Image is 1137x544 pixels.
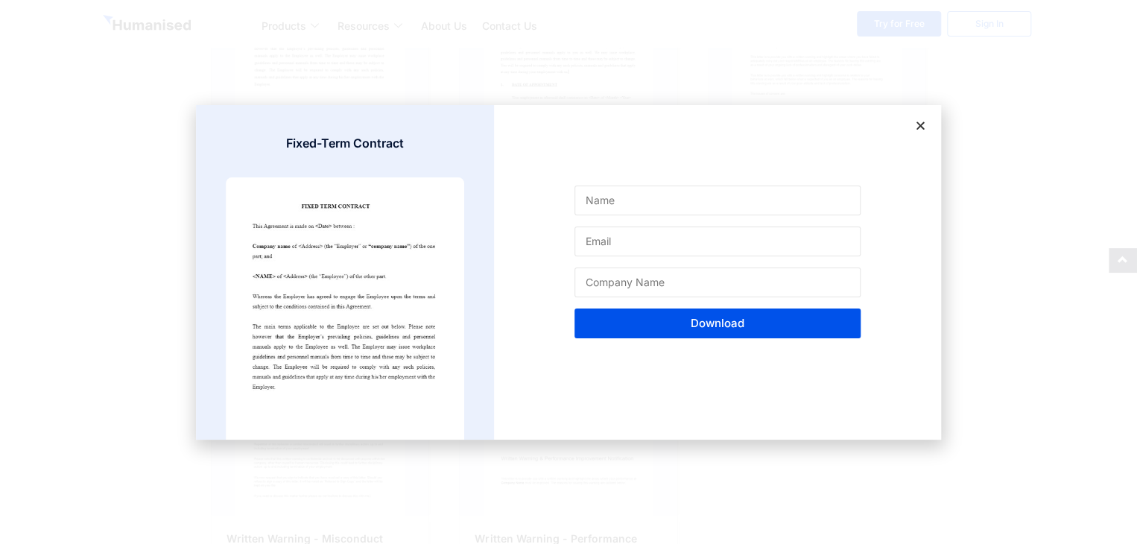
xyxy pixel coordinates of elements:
[574,186,861,215] input: Name
[691,317,744,329] span: Download
[226,135,464,151] h3: Fixed-Term Contract
[574,268,861,297] input: Company Name
[574,309,861,338] button: Download
[574,227,861,256] input: Email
